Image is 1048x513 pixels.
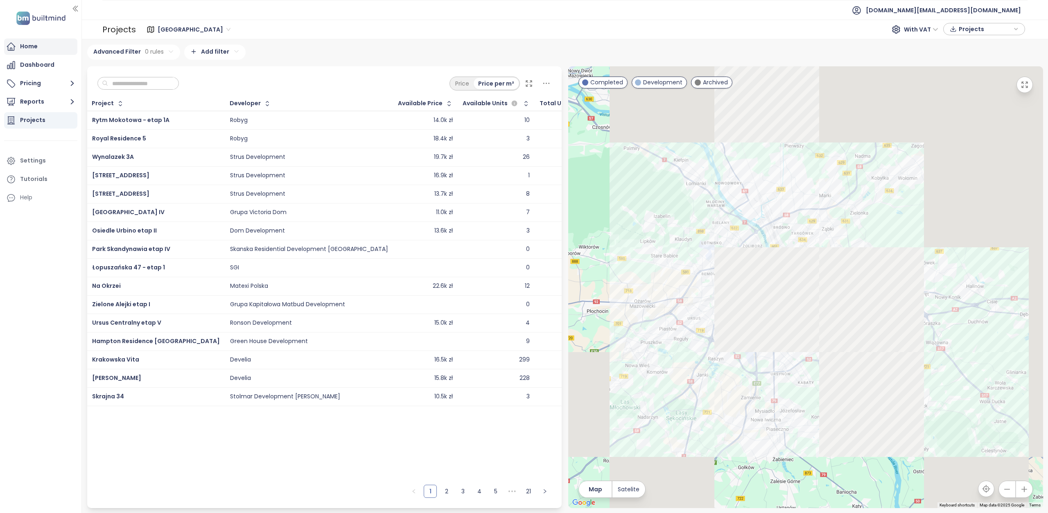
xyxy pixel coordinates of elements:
a: Osiedle Urbino etap II [92,226,157,235]
div: Skanska Residential Development [GEOGRAPHIC_DATA] [230,246,388,253]
span: Krakowska Vita [92,355,139,364]
a: 1 [424,485,436,497]
div: Grupa Kapitałowa Matbud Development [230,301,345,308]
a: Dashboard [4,57,77,73]
span: ••• [506,485,519,498]
a: [STREET_ADDRESS] [92,190,149,198]
div: 18.4k zł [434,135,453,142]
div: Developer [230,101,261,106]
div: Dashboard [20,60,54,70]
div: 10.5k zł [434,393,453,400]
div: 0 [526,264,530,271]
a: Na Okrzei [92,282,121,290]
div: 10 [524,117,530,124]
div: 3 [526,393,530,400]
div: 0 [526,246,530,253]
div: Projects [20,115,45,125]
div: 9 [526,338,530,345]
span: Archived [703,78,728,87]
div: 4 [526,319,530,327]
a: 3 [457,485,469,497]
div: Dom Development [230,227,285,235]
div: Green House Development [230,338,308,345]
a: Hampton Residence [GEOGRAPHIC_DATA] [92,337,220,345]
div: Available Price [398,101,443,106]
div: 14.0k zł [434,117,453,124]
div: 7 [526,209,530,216]
a: Home [4,38,77,55]
a: Wynalazek 3A [92,153,134,161]
a: Zielone Alejki etap I [92,300,150,308]
div: Advanced Filter [87,45,180,60]
div: 228 [519,375,530,382]
div: Grupa Victoria Dom [230,209,287,216]
div: Total Units [540,101,573,106]
a: 2 [440,485,453,497]
div: 15.0k zł [434,319,453,327]
span: Completed [590,78,623,87]
div: Robyg [230,135,248,142]
div: Strus Development [230,190,285,198]
div: Help [4,190,77,206]
div: button [948,23,1021,35]
button: Reports [4,94,77,110]
div: 13.7k zł [434,190,453,198]
div: 299 [519,356,530,364]
a: [STREET_ADDRESS] [92,171,149,179]
div: Strus Development [230,154,285,161]
div: Price [451,78,474,89]
span: Rytm Mokotowa - etap 1A [92,116,169,124]
div: 1 [528,172,530,179]
span: right [542,489,547,494]
div: Available Units [463,99,519,108]
div: Ronson Development [230,319,292,327]
div: Develia [230,375,251,382]
span: Warszawa [158,23,230,36]
div: 12 [525,282,530,290]
div: Add filter [184,45,246,60]
div: Help [20,192,32,203]
div: Home [20,41,38,52]
a: Settings [4,153,77,169]
button: Satelite [612,481,645,497]
div: 19.7k zł [434,154,453,161]
a: Open this area in Google Maps (opens a new window) [570,497,597,508]
a: [PERSON_NAME] [92,374,141,382]
a: Royal Residence 5 [92,134,146,142]
li: 3 [456,485,470,498]
li: 1 [424,485,437,498]
button: left [407,485,420,498]
div: 15.8k zł [434,375,453,382]
li: Next Page [538,485,551,498]
button: Map [579,481,612,497]
div: Price per m² [474,78,519,89]
img: Google [570,497,597,508]
a: [GEOGRAPHIC_DATA] IV [92,208,165,216]
a: 5 [490,485,502,497]
a: Park Skandynawia etap IV [92,245,170,253]
button: Keyboard shortcuts [940,502,975,508]
span: left [411,489,416,494]
div: 16.5k zł [434,356,453,364]
button: Pricing [4,75,77,92]
button: right [538,485,551,498]
a: Łopuszańska 47 - etap 1 [92,263,165,271]
span: Projects [959,23,1012,35]
span: 0 rules [145,47,164,56]
span: Ursus Centralny etap V [92,319,161,327]
span: With VAT [904,23,938,36]
div: Settings [20,156,46,166]
div: 3 [526,135,530,142]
